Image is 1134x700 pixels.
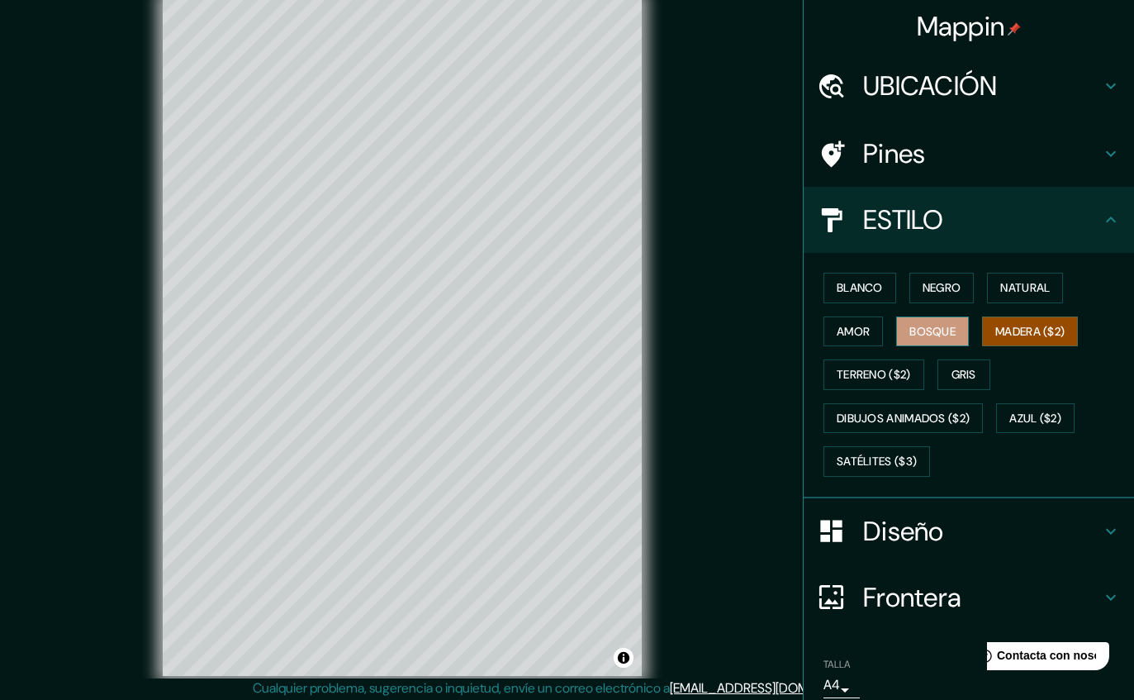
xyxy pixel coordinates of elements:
[804,564,1134,631] div: Frontera
[1008,22,1021,36] img: pin-icon.png
[863,581,1101,614] h4: Frontera
[823,657,850,671] label: TALLA
[863,203,1101,236] h4: ESTILO
[896,317,969,347] button: Bosque
[670,679,874,697] a: [EMAIL_ADDRESS][DOMAIN_NAME]
[917,10,1022,43] h4: Mappin
[804,498,1134,564] div: Diseño
[823,672,860,698] div: A4
[823,273,896,303] button: blanco
[987,636,1116,682] iframe: Lanzador de widgets de ayuda
[253,679,876,698] p: Cualquier problema, sugerencia o inquietud, envíe un correo electrónico a .
[804,121,1134,187] div: Pines
[823,317,883,347] button: amor
[987,273,1063,303] button: Natural
[909,273,975,303] button: NEGRO
[996,403,1075,434] button: AZUL ($2)
[863,137,1101,170] h4: Pines
[982,317,1078,347] button: MADERA ($2)
[937,360,990,390] button: Gris
[863,69,1101,102] h4: UBICACIÓN
[614,648,633,668] button: Alternar la atribución
[823,446,930,477] button: SATÉLITES ($3)
[804,53,1134,119] div: UBICACIÓN
[823,360,924,390] button: TERRENO ($2)
[804,187,1134,253] div: ESTILO
[863,515,1101,548] h4: Diseño
[823,403,983,434] button: DIBUJOS ANIMADOS ($2)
